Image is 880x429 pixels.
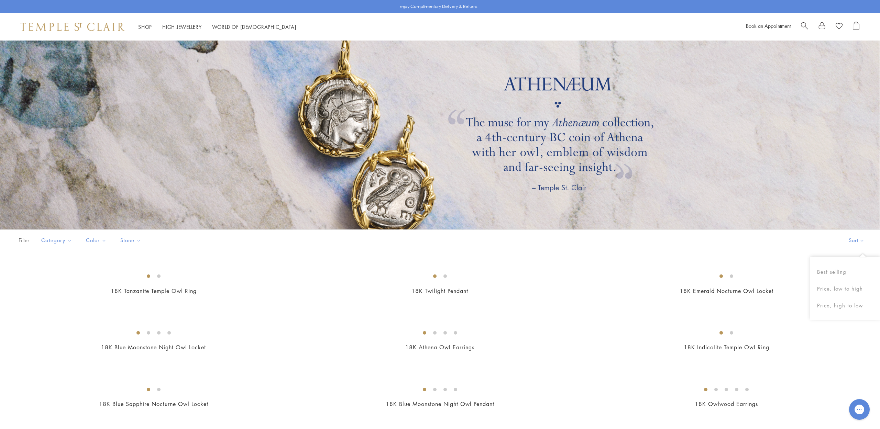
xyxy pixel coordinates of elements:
nav: Main navigation [138,23,296,31]
a: View Wishlist [836,22,843,32]
a: 18K Twilight Pendant [411,287,468,295]
button: Stone [115,233,146,248]
a: Open Shopping Bag [853,22,859,32]
p: Enjoy Complimentary Delivery & Returns [399,3,477,10]
a: 18K Blue Moonstone Night Owl Pendant [386,400,494,408]
a: 18K Tanzanite Temple Owl Ring [111,287,197,295]
a: 18K Indicolite Temple Owl Ring [684,343,769,351]
a: Book an Appointment [746,22,791,29]
button: Best selling [810,263,880,280]
span: Color [82,236,112,245]
img: Temple St. Clair [21,23,124,31]
a: High JewelleryHigh Jewellery [162,23,202,30]
a: Search [801,22,808,32]
a: 18K Emerald Nocturne Owl Locket [680,287,773,295]
a: 18K Owlwood Earrings [695,400,758,408]
button: Price, high to low [810,297,880,314]
button: Color [81,233,112,248]
iframe: Gorgias live chat messenger [846,397,873,422]
a: 18K Blue Sapphire Nocturne Owl Locket [99,400,208,408]
button: Price, low to high [810,280,880,297]
button: Category [36,233,77,248]
a: 18K Blue Moonstone Night Owl Locket [101,343,206,351]
span: Category [38,236,77,245]
a: World of [DEMOGRAPHIC_DATA]World of [DEMOGRAPHIC_DATA] [212,23,296,30]
button: Show sort by [833,230,880,251]
span: Stone [117,236,146,245]
a: ShopShop [138,23,152,30]
a: 18K Athena Owl Earrings [405,343,474,351]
